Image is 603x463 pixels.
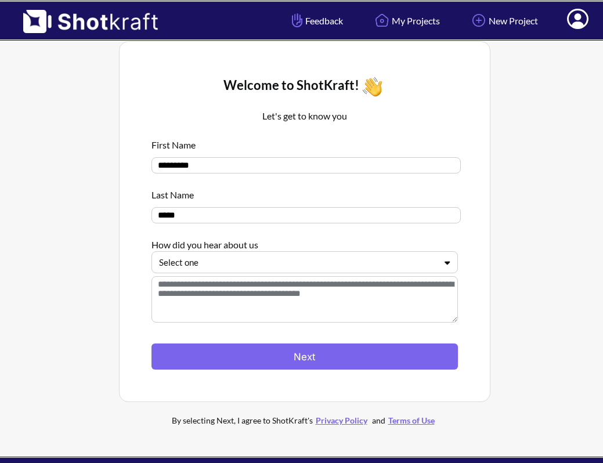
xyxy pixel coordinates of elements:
a: My Projects [363,5,449,36]
div: How did you hear about us [151,232,458,251]
button: Next [151,343,458,370]
img: Wave Icon [359,74,385,100]
a: Terms of Use [385,415,438,425]
a: Privacy Policy [313,415,370,425]
div: Welcome to ShotKraft! [151,74,458,100]
div: By selecting Next, I agree to ShotKraft's and [148,414,461,427]
div: Last Name [151,182,458,201]
img: Add Icon [469,10,489,30]
div: First Name [151,132,458,151]
p: Let's get to know you [151,109,458,123]
img: Home Icon [372,10,392,30]
img: Hand Icon [289,10,305,30]
span: Feedback [289,14,343,27]
a: New Project [460,5,547,36]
